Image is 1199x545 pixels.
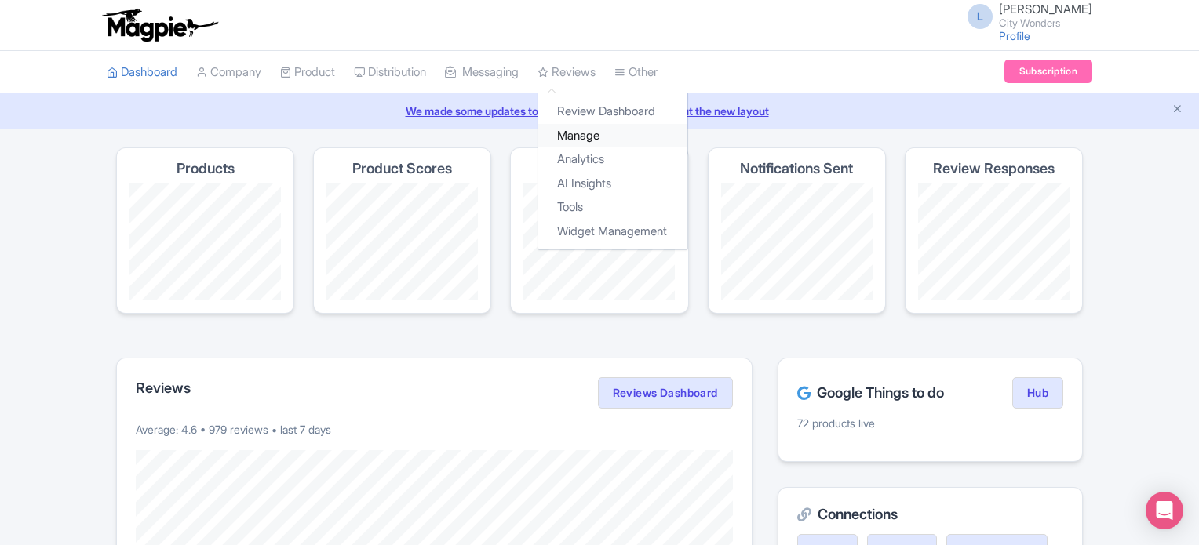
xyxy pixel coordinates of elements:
[538,51,596,94] a: Reviews
[614,51,658,94] a: Other
[598,377,733,409] a: Reviews Dashboard
[196,51,261,94] a: Company
[1146,492,1183,529] div: Open Intercom Messenger
[136,380,191,396] h2: Reviews
[538,100,687,124] a: Review Dashboard
[538,195,687,220] a: Tools
[538,220,687,244] a: Widget Management
[177,161,235,176] h4: Products
[797,507,1063,522] h2: Connections
[797,385,944,401] h2: Google Things to do
[958,3,1092,28] a: L [PERSON_NAME] City Wonders
[740,161,853,176] h4: Notifications Sent
[999,2,1092,16] span: [PERSON_NAME]
[797,415,1063,431] p: 72 products live
[538,147,687,172] a: Analytics
[538,172,687,196] a: AI Insights
[1012,377,1063,409] a: Hub
[999,18,1092,28] small: City Wonders
[9,103,1190,119] a: We made some updates to the platform. Read more about the new layout
[968,4,993,29] span: L
[99,8,220,42] img: logo-ab69f6fb50320c5b225c76a69d11143b.png
[445,51,519,94] a: Messaging
[107,51,177,94] a: Dashboard
[933,161,1055,176] h4: Review Responses
[352,161,452,176] h4: Product Scores
[999,29,1030,42] a: Profile
[354,51,426,94] a: Distribution
[280,51,335,94] a: Product
[1004,60,1092,83] a: Subscription
[136,421,733,438] p: Average: 4.6 • 979 reviews • last 7 days
[538,124,687,148] a: Manage
[1172,101,1183,119] button: Close announcement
